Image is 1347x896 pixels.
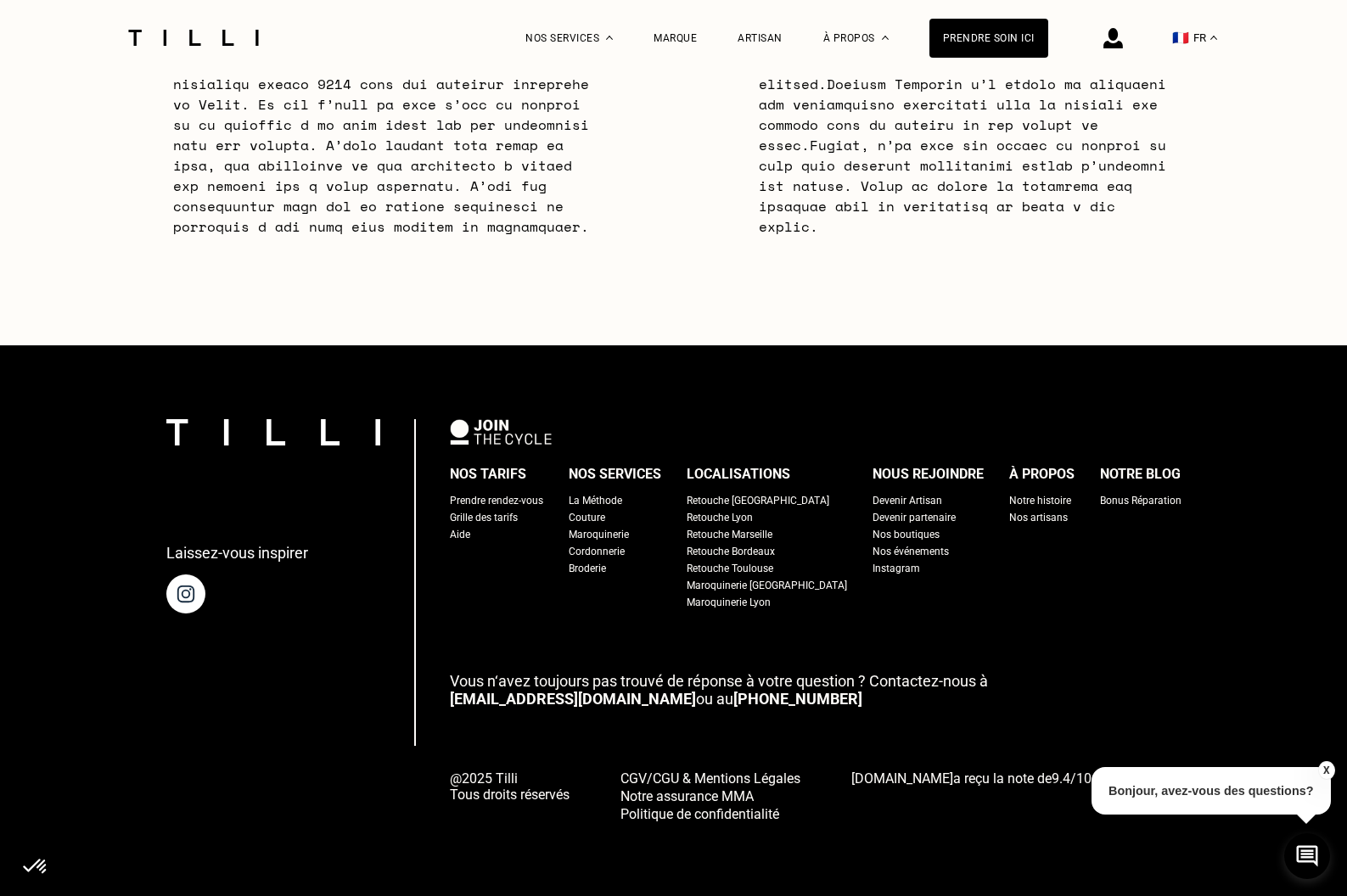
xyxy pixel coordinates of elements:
a: Nos artisans [1009,509,1068,526]
a: Artisan [738,32,783,44]
a: Retouche Lyon [687,509,753,526]
a: [EMAIL_ADDRESS][DOMAIN_NAME] [450,690,696,708]
div: Localisations [687,462,790,487]
a: Maroquinerie Lyon [687,594,771,611]
div: Nous rejoindre [873,462,984,487]
div: À propos [1009,462,1075,487]
div: Notre blog [1100,462,1181,487]
a: [PHONE_NUMBER] [733,690,862,708]
a: Notre assurance MMA [620,787,800,804]
a: Devenir partenaire [873,509,956,526]
span: Politique de confidentialité [620,806,779,822]
a: Cordonnerie [569,543,625,560]
a: Politique de confidentialité [620,804,800,822]
p: ou au [450,672,1181,708]
a: Nos événements [873,543,949,560]
img: logo Join The Cycle [450,419,552,445]
img: logo Tilli [166,419,380,445]
img: Menu déroulant [606,36,613,40]
span: @2025 Tilli [450,770,570,787]
a: Retouche Marseille [687,526,772,543]
a: Devenir Artisan [873,492,942,509]
a: Bonus Réparation [1100,492,1181,509]
a: Broderie [569,560,606,577]
span: Tous droits réservés [450,787,570,803]
a: Marque [654,32,697,44]
p: Bonjour, avez-vous des questions? [1092,767,1331,815]
span: 10 [1076,770,1092,787]
span: CGV/CGU & Mentions Légales [620,770,800,787]
a: Prendre soin ici [929,19,1048,58]
span: 9.4 [1052,770,1070,787]
a: Retouche [GEOGRAPHIC_DATA] [687,492,829,509]
img: page instagram de Tilli une retoucherie à domicile [166,574,205,613]
a: Notre histoire [1009,492,1071,509]
img: Menu déroulant à propos [882,36,889,40]
span: 🇫🇷 [1172,30,1189,46]
button: X [1317,761,1334,780]
a: Instagram [873,560,920,577]
span: Notre assurance MMA [620,788,754,804]
span: / [1052,770,1092,787]
a: Grille des tarifs [450,509,518,526]
img: Logo du service de couturière Tilli [122,30,265,46]
p: Laissez-vous inspirer [166,544,308,562]
a: Maroquinerie [569,526,629,543]
a: CGV/CGU & Mentions Légales [620,769,800,787]
img: menu déroulant [1210,36,1217,40]
div: Nos services [569,462,661,487]
a: Prendre rendez-vous [450,492,543,509]
a: Retouche Bordeaux [687,543,775,560]
span: Vous n‘avez toujours pas trouvé de réponse à votre question ? Contactez-nous à [450,672,988,690]
span: a reçu la note de sur avis. [851,770,1176,787]
a: Retouche Toulouse [687,560,773,577]
a: Couture [569,509,605,526]
div: Nos tarifs [450,462,526,487]
a: Maroquinerie [GEOGRAPHIC_DATA] [687,577,847,594]
a: La Méthode [569,492,622,509]
a: Aide [450,526,470,543]
img: icône connexion [1103,28,1123,48]
span: [DOMAIN_NAME] [851,770,953,787]
a: Nos boutiques [873,526,940,543]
